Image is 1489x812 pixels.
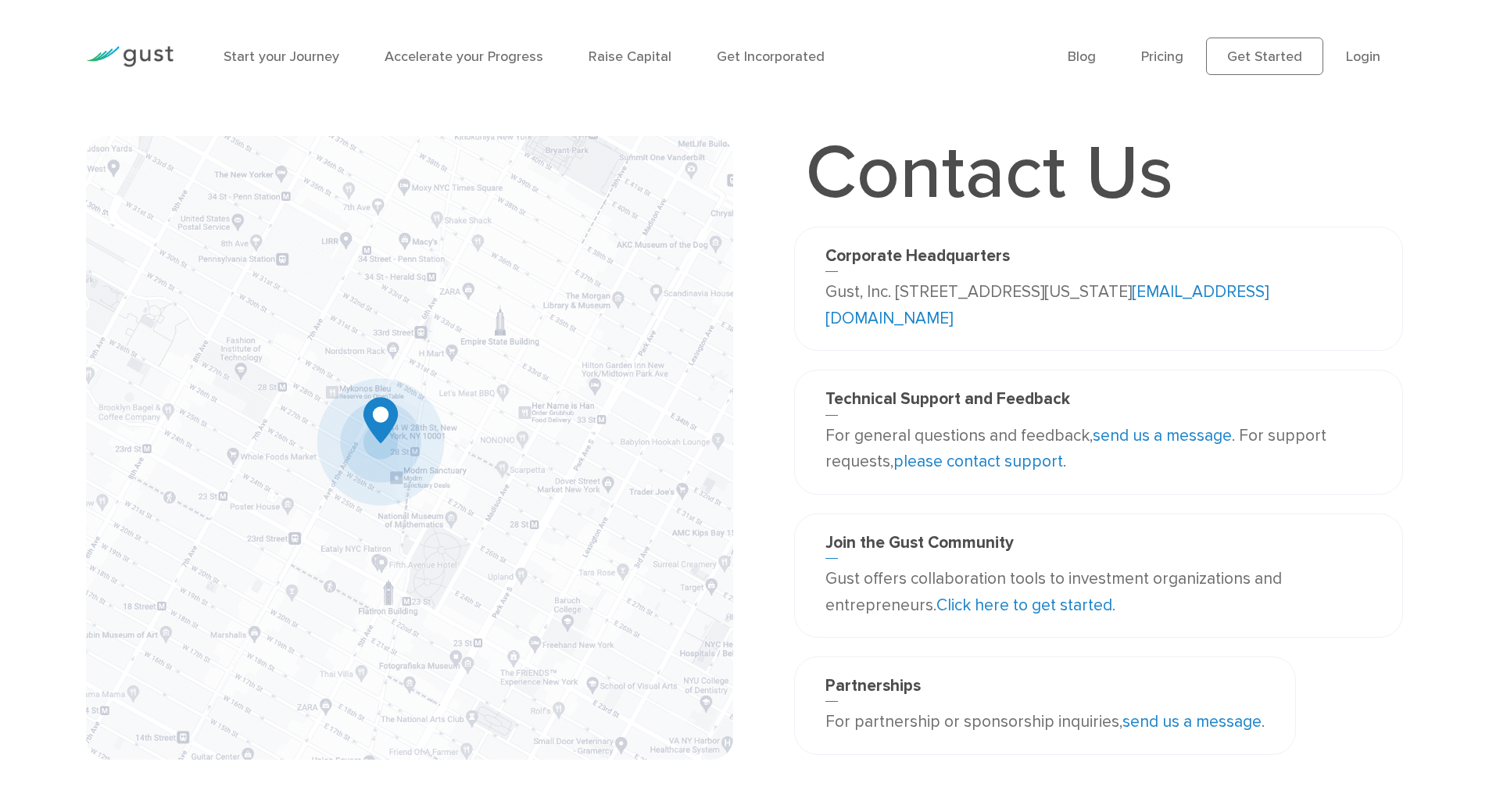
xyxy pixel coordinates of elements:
[224,48,339,65] a: Start your Journey
[825,282,1269,328] a: [EMAIL_ADDRESS][DOMAIN_NAME]
[825,389,1372,415] h3: Technical Support and Feedback
[825,676,1265,702] h3: Partnerships
[825,423,1372,475] p: For general questions and feedback, . For support requests, .
[794,136,1185,211] h1: Contact Us
[825,709,1265,735] p: For partnership or sponsorship inquiries, .
[1141,48,1183,65] a: Pricing
[936,596,1112,615] a: Click here to get started
[1206,38,1323,75] a: Get Started
[825,279,1372,331] p: Gust, Inc. [STREET_ADDRESS][US_STATE]
[893,452,1063,471] a: please contact support
[1068,48,1096,65] a: Blog
[825,246,1372,272] h3: Corporate Headquarters
[86,136,732,760] img: Map
[385,48,543,65] a: Accelerate your Progress
[1122,712,1262,732] a: send us a message
[1093,426,1232,445] a: send us a message
[86,46,174,67] img: Gust Logo
[825,566,1372,618] p: Gust offers collaboration tools to investment organizations and entrepreneurs. .
[717,48,825,65] a: Get Incorporated
[825,533,1372,559] h3: Join the Gust Community
[1346,48,1380,65] a: Login
[589,48,671,65] a: Raise Capital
